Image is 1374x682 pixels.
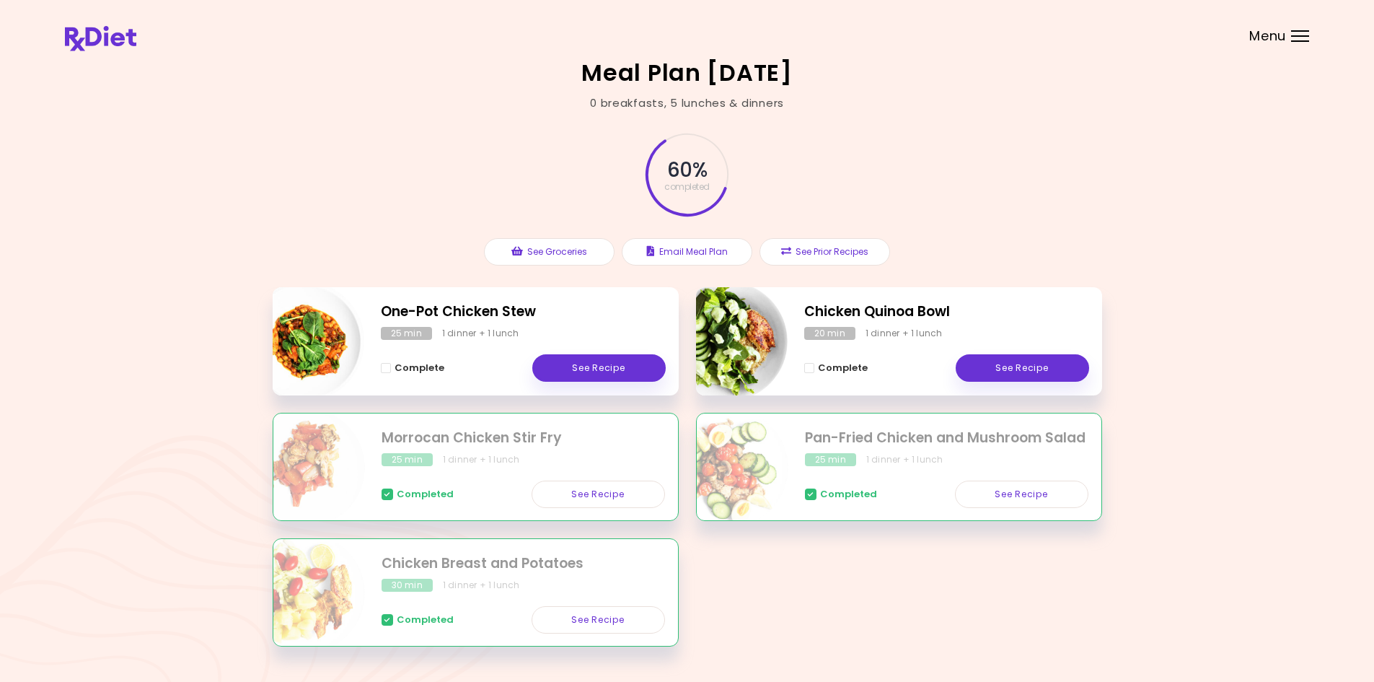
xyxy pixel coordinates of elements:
span: Menu [1249,30,1286,43]
div: 25 min [805,453,856,466]
div: 1 dinner + 1 lunch [443,579,520,592]
img: RxDiet [65,26,136,51]
span: Completed [397,489,454,500]
button: See Groceries [484,238,615,266]
div: 1 dinner + 1 lunch [442,327,519,340]
span: 60 % [667,158,706,183]
span: completed [664,183,710,191]
button: Complete - Chicken Quinoa Bowl [804,359,868,377]
a: See Recipe - Pan-Fried Chicken and Mushroom Salad [955,481,1088,508]
img: Info - Pan-Fried Chicken and Mushroom Salad [669,408,788,528]
h2: Morrocan Chicken Stir Fry [382,428,665,449]
span: Completed [820,489,877,500]
a: See Recipe - One-Pot Chicken Stew [532,354,666,382]
div: 25 min [382,453,433,466]
span: Complete [395,362,444,374]
button: Complete - One-Pot Chicken Stew [381,359,444,377]
div: 20 min [804,327,855,340]
div: 30 min [382,579,433,592]
img: Info - One-Pot Chicken Stew [245,281,364,401]
h2: Meal Plan [DATE] [581,61,793,84]
div: 0 breakfasts , 5 lunches & dinners [590,95,784,112]
span: Completed [397,614,454,626]
button: Email Meal Plan [622,238,752,266]
h2: One-Pot Chicken Stew [381,302,666,323]
div: 1 dinner + 1 lunch [866,453,943,466]
a: See Recipe - Morrocan Chicken Stir Fry [532,481,665,508]
img: Info - Chicken Quinoa Bowl [668,281,788,401]
a: See Recipe - Chicken Quinoa Bowl [956,354,1089,382]
img: Info - Chicken Breast and Potatoes [245,533,365,653]
div: 1 dinner + 1 lunch [443,453,520,466]
a: See Recipe - Chicken Breast and Potatoes [532,606,665,634]
h2: Pan-Fried Chicken and Mushroom Salad [805,428,1088,449]
img: Info - Morrocan Chicken Stir Fry [245,408,365,528]
div: 25 min [381,327,432,340]
h2: Chicken Quinoa Bowl [804,302,1089,323]
div: 1 dinner + 1 lunch [866,327,943,340]
h2: Chicken Breast and Potatoes [382,554,665,574]
button: See Prior Recipes [759,238,890,266]
span: Complete [818,362,868,374]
